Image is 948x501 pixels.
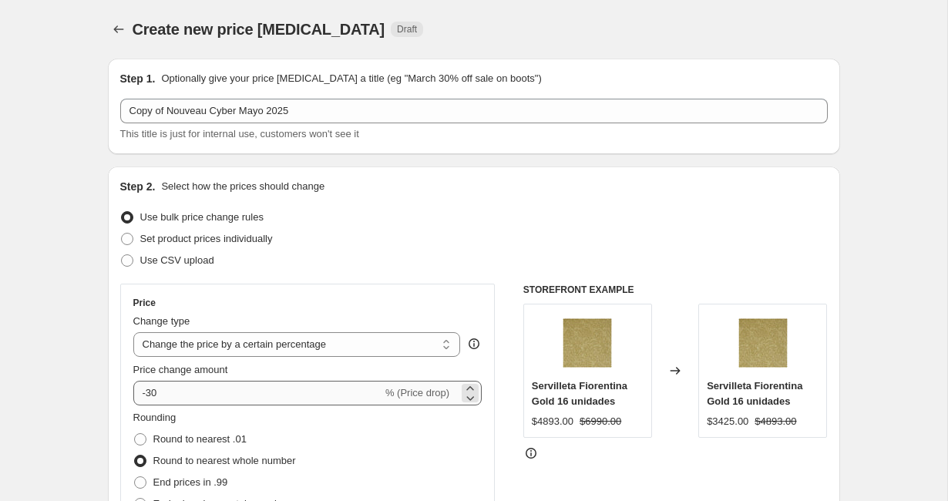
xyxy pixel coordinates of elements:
span: Change type [133,315,190,327]
span: Create new price [MEDICAL_DATA] [133,21,385,38]
h6: STOREFRONT EXAMPLE [523,284,828,296]
span: Set product prices individually [140,233,273,244]
span: Servilleta Fiorentina Gold 16 unidades [532,380,627,407]
button: Price change jobs [108,18,129,40]
span: Rounding [133,412,176,423]
span: Use bulk price change rules [140,211,264,223]
img: EH-74389_b-FiorentinaUNIgold_80x.jpg [732,312,794,374]
span: This title is just for internal use, customers won't see it [120,128,359,140]
span: Draft [397,23,417,35]
strike: $4893.00 [755,414,796,429]
span: % (Price drop) [385,387,449,398]
img: EH-74389_b-FiorentinaUNIgold_80x.jpg [556,312,618,374]
div: $4893.00 [532,414,573,429]
div: help [466,336,482,351]
span: Servilleta Fiorentina Gold 16 unidades [707,380,802,407]
h3: Price [133,297,156,309]
span: Round to nearest whole number [153,455,296,466]
strike: $6990.00 [580,414,621,429]
p: Select how the prices should change [161,179,324,194]
h2: Step 1. [120,71,156,86]
span: Round to nearest .01 [153,433,247,445]
h2: Step 2. [120,179,156,194]
span: End prices in .99 [153,476,228,488]
input: 30% off holiday sale [120,99,828,123]
input: -15 [133,381,382,405]
p: Optionally give your price [MEDICAL_DATA] a title (eg "March 30% off sale on boots") [161,71,541,86]
div: $3425.00 [707,414,748,429]
span: Price change amount [133,364,228,375]
span: Use CSV upload [140,254,214,266]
